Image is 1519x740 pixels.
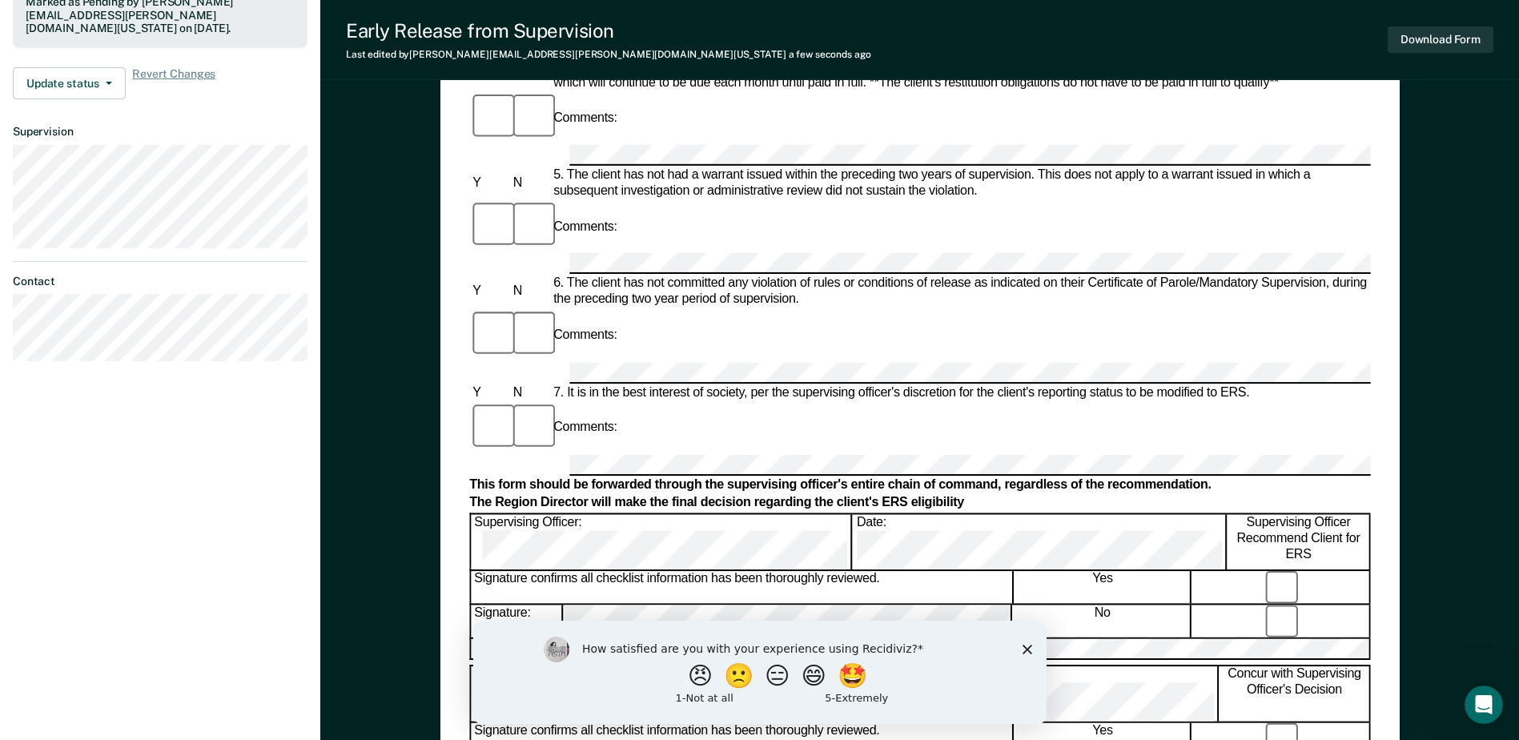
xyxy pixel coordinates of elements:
div: Date: [854,514,1226,569]
dt: Contact [13,275,307,288]
div: Comments: [550,219,621,235]
div: N [509,284,549,300]
div: Date: [846,667,1218,722]
div: Y [469,385,509,401]
div: Unit Supervisor: [471,667,843,722]
div: Early Release from Supervision [346,19,871,42]
div: Signature confirms all checklist information has been thoroughly reviewed. [471,571,1013,604]
button: Update status [13,67,126,99]
div: Yes [1015,571,1191,604]
div: N [509,385,549,401]
div: No [1015,605,1191,638]
div: Last edited by [PERSON_NAME][EMAIL_ADDRESS][PERSON_NAME][DOMAIN_NAME][US_STATE] [346,49,871,60]
div: Supervising Officer: [471,514,852,569]
div: Comments: [550,420,621,436]
span: Revert Changes [132,67,215,99]
div: Concur with Supervising Officer's Decision [1220,667,1370,722]
div: Comments: [550,111,621,127]
div: Signature: [471,605,562,638]
div: This form should be forwarded through the supervising officer's entire chain of command, regardle... [469,477,1370,493]
iframe: Survey by Kim from Recidiviz [473,621,1047,724]
dt: Supervision [13,125,307,139]
div: Y [469,176,509,192]
iframe: Intercom live chat [1465,686,1503,724]
div: 7. It is in the best interest of society, per the supervising officer's discretion for the client... [550,385,1371,401]
button: Download Form [1388,26,1493,53]
div: Supervising Officer Recommend Client for ERS [1228,514,1370,569]
div: N [509,176,549,192]
div: 6. The client has not committed any violation of rules or conditions of release as indicated on t... [550,276,1371,308]
div: The Region Director will make the final decision regarding the client's ERS eligibility [469,495,1370,511]
div: Remarks: [471,639,563,658]
div: 5. The client has not had a warrant issued within the preceding two years of supervision. This do... [550,168,1371,200]
div: Y [469,284,509,300]
span: a few seconds ago [789,49,871,60]
div: Comments: [550,328,621,344]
